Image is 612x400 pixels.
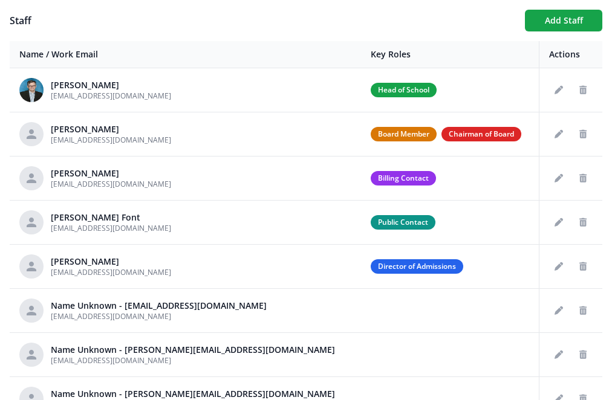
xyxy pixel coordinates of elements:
button: Delete staff [573,345,593,364]
span: Director of Admissions [371,259,463,274]
div: [PERSON_NAME] [51,79,171,91]
div: [PERSON_NAME] Font [51,211,171,224]
div: [PERSON_NAME] [51,123,171,135]
span: [EMAIL_ADDRESS][DOMAIN_NAME] [51,355,171,366]
button: Delete staff [573,213,593,232]
button: Edit staff [549,80,568,100]
button: Edit staff [549,257,568,276]
button: Edit staff [549,124,568,144]
span: Billing Contact [371,171,436,185]
div: Name Unknown - [PERSON_NAME][EMAIL_ADDRESS][DOMAIN_NAME] [51,388,335,400]
button: Edit staff [549,345,568,364]
button: Add Staff [525,10,602,31]
button: Delete staff [573,257,593,276]
h1: Staff [10,13,515,28]
th: Name / Work Email [10,41,361,68]
button: Delete staff [573,169,593,188]
th: Actions [539,41,603,68]
span: Head of School [371,83,437,97]
button: Delete staff [573,124,593,144]
button: Edit staff [549,213,568,232]
span: Public Contact [371,215,435,230]
span: [EMAIL_ADDRESS][DOMAIN_NAME] [51,311,171,321]
span: [EMAIL_ADDRESS][DOMAIN_NAME] [51,179,171,189]
div: Name Unknown - [EMAIL_ADDRESS][DOMAIN_NAME] [51,300,267,312]
button: Delete staff [573,80,593,100]
div: Name Unknown - [PERSON_NAME][EMAIL_ADDRESS][DOMAIN_NAME] [51,344,335,356]
button: Delete staff [573,301,593,320]
span: [EMAIL_ADDRESS][DOMAIN_NAME] [51,91,171,101]
span: [EMAIL_ADDRESS][DOMAIN_NAME] [51,135,171,145]
button: Edit staff [549,169,568,188]
th: Key Roles [361,41,539,68]
span: [EMAIL_ADDRESS][DOMAIN_NAME] [51,223,171,233]
span: [EMAIL_ADDRESS][DOMAIN_NAME] [51,267,171,277]
span: Chairman of Board [441,127,521,141]
div: [PERSON_NAME] [51,167,171,179]
div: [PERSON_NAME] [51,256,171,268]
span: Board Member [371,127,437,141]
button: Edit staff [549,301,568,320]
